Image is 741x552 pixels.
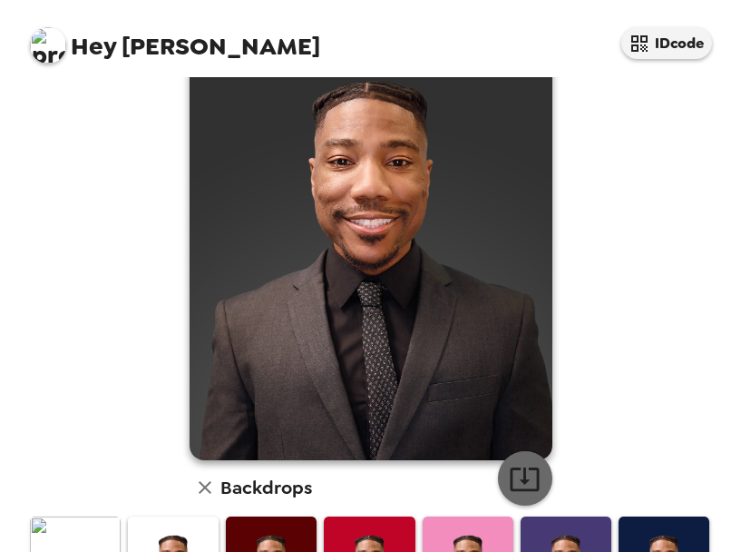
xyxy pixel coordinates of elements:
[71,30,116,63] span: Hey
[30,18,320,59] span: [PERSON_NAME]
[190,6,552,460] img: user
[30,27,66,64] img: profile pic
[220,473,312,502] h6: Backdrops
[621,27,712,59] button: IDcode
